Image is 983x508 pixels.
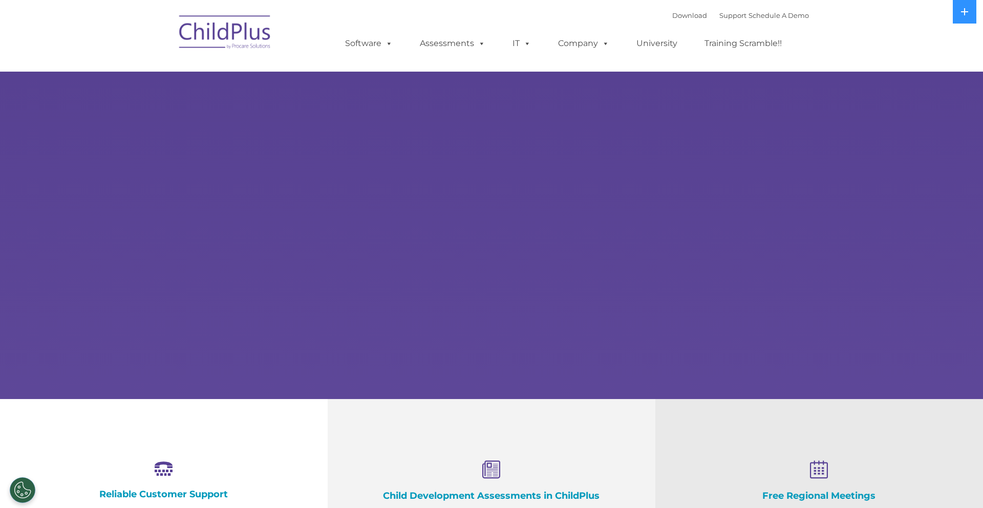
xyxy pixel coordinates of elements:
[502,33,541,54] a: IT
[672,11,707,19] a: Download
[548,33,619,54] a: Company
[379,490,604,501] h4: Child Development Assessments in ChildPlus
[410,33,496,54] a: Assessments
[719,11,746,19] a: Support
[749,11,809,19] a: Schedule A Demo
[10,477,35,503] button: Cookies Settings
[335,33,403,54] a: Software
[626,33,688,54] a: University
[51,489,276,500] h4: Reliable Customer Support
[672,11,809,19] font: |
[174,8,276,59] img: ChildPlus by Procare Solutions
[694,33,792,54] a: Training Scramble!!
[707,490,932,501] h4: Free Regional Meetings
